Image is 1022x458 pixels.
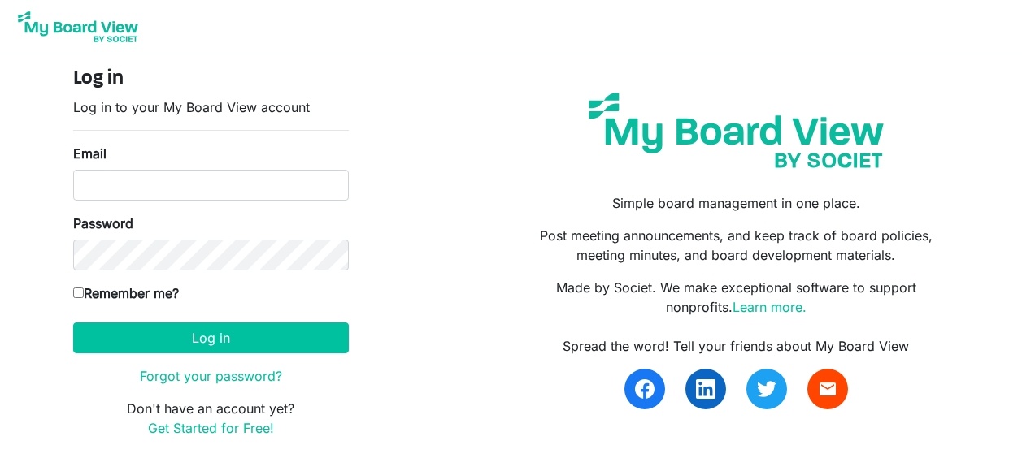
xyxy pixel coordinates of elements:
[523,278,949,317] p: Made by Societ. We make exceptional software to support nonprofits.
[73,144,107,163] label: Email
[696,379,715,399] img: linkedin.svg
[140,368,282,384] a: Forgot your password?
[807,369,848,409] a: email
[73,399,349,438] p: Don't have an account yet?
[73,322,349,353] button: Log in
[523,226,949,265] p: Post meeting announcements, and keep track of board policies, meeting minutes, and board developm...
[635,379,655,399] img: facebook.svg
[523,193,949,213] p: Simple board management in one place.
[13,6,143,47] img: My Board View Logo
[523,336,949,356] div: Spread the word! Tell your friends about My Board View
[73,67,349,91] h4: Log in
[733,299,807,315] a: Learn more.
[576,80,896,180] img: my-board-view-societ.svg
[73,283,179,303] label: Remember me?
[757,379,776,399] img: twitter.svg
[73,287,84,298] input: Remember me?
[148,420,274,436] a: Get Started for Free!
[73,214,133,233] label: Password
[73,97,349,117] p: Log in to your My Board View account
[818,379,837,399] span: email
